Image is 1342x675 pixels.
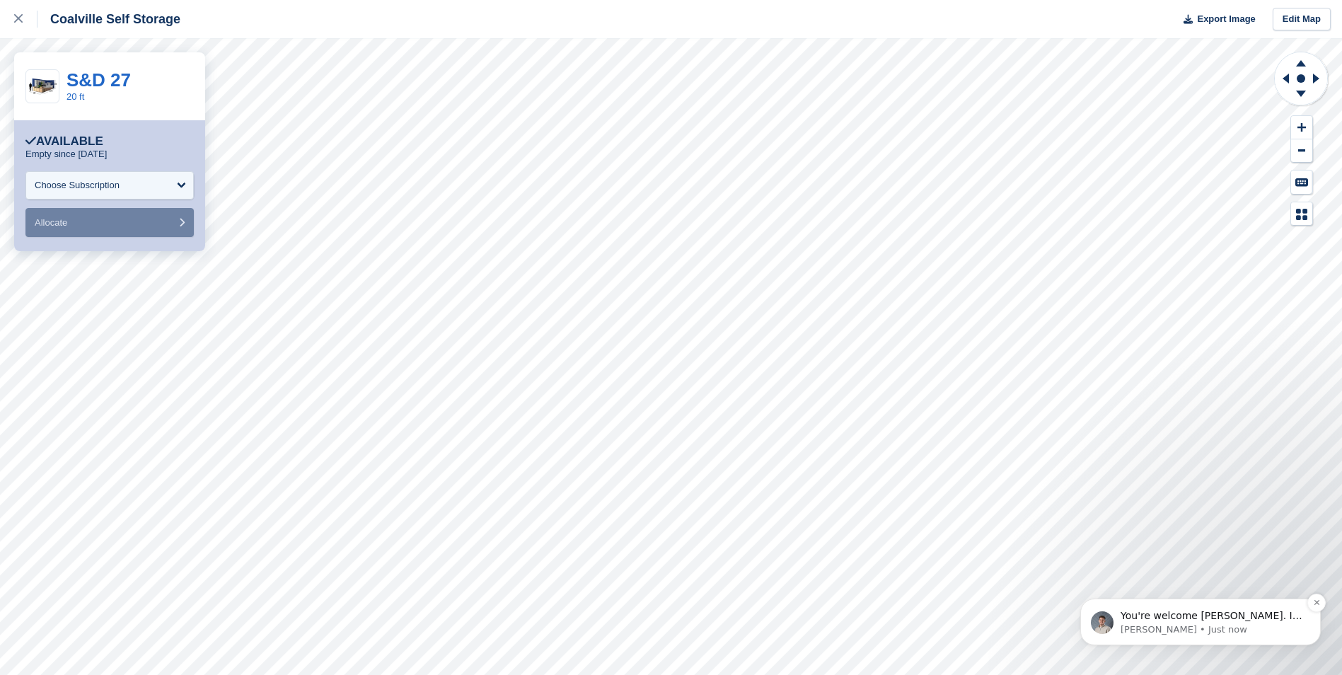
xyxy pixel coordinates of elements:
div: Available [25,134,103,149]
button: Keyboard Shortcuts [1291,171,1312,194]
div: Choose Subscription [35,178,120,192]
div: Coalville Self Storage [37,11,180,28]
iframe: Intercom notifications message [1059,509,1342,668]
img: 20-ft-container.jpg [26,74,59,99]
a: S&D 27 [66,69,131,91]
img: Profile image for Bradley [32,102,54,125]
span: Export Image [1197,12,1255,26]
a: Edit Map [1273,8,1331,31]
a: 20 ft [66,91,84,102]
button: Dismiss notification [248,84,267,103]
button: Map Legend [1291,202,1312,226]
p: You're welcome [PERSON_NAME]. Is there anything else i can help with this morning? [62,100,244,114]
div: message notification from Bradley, Just now. You're welcome Hannah. Is there anything else i can ... [21,89,262,136]
button: Zoom In [1291,116,1312,139]
p: Empty since [DATE] [25,149,107,160]
button: Export Image [1175,8,1256,31]
p: Message from Bradley, sent Just now [62,114,244,127]
button: Allocate [25,208,194,237]
button: Zoom Out [1291,139,1312,163]
span: Allocate [35,217,67,228]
